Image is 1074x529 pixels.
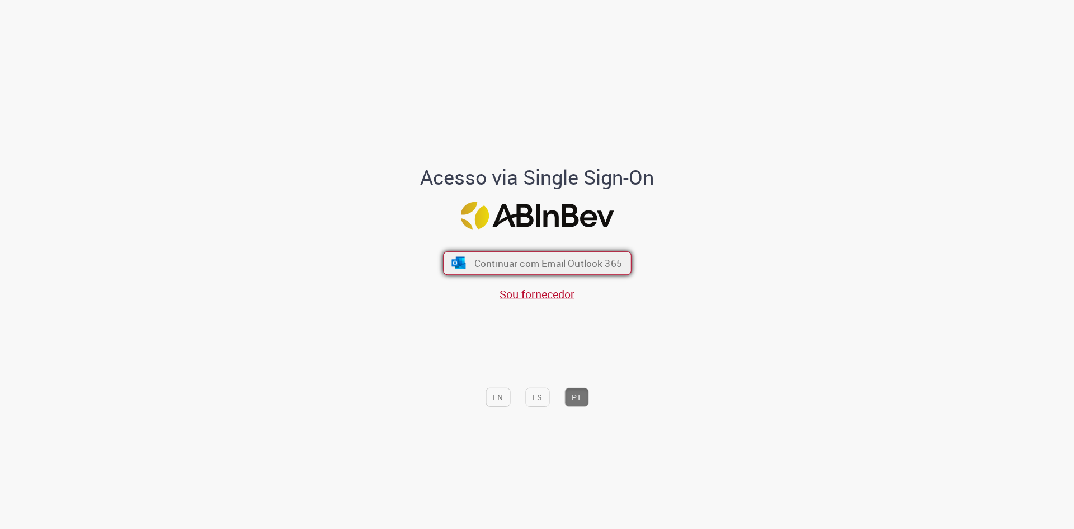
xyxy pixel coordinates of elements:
[443,251,632,275] button: ícone Azure/Microsoft 360 Continuar com Email Outlook 365
[564,388,588,407] button: PT
[500,287,574,302] a: Sou fornecedor
[486,388,510,407] button: EN
[525,388,549,407] button: ES
[460,202,614,230] img: Logo ABInBev
[450,257,467,269] img: ícone Azure/Microsoft 360
[474,257,621,270] span: Continuar com Email Outlook 365
[382,166,693,189] h1: Acesso via Single Sign-On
